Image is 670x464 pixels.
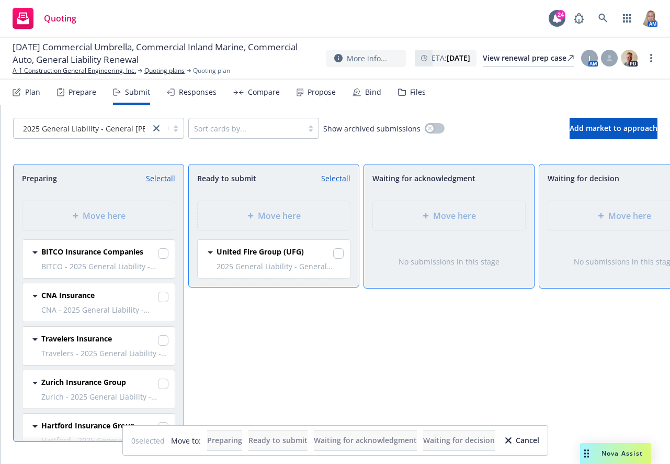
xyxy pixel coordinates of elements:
div: No submissions in this stage [381,256,517,267]
button: Add market to approach [570,118,657,139]
span: Add market to approach [570,123,657,133]
span: Waiting for acknowledgment [372,173,475,184]
span: Hartford Insurance Group [41,420,135,431]
div: Prepare [69,88,96,96]
button: Waiting for acknowledgment [314,430,417,451]
span: Waiting for decision [548,173,619,184]
span: [DATE] Commercial Umbrella, Commercial Inland Marine, Commercial Auto, General Liability Renewal [13,41,317,66]
a: more [645,52,657,64]
span: Preparing [22,173,57,184]
button: More info... [326,50,406,67]
a: View renewal prep case [483,50,574,67]
span: Preparing [207,435,242,445]
span: United Fire Group (UFG) [217,246,304,257]
a: Select all [146,173,175,184]
span: Quoting plan [193,66,230,75]
span: Hartford - 2025 General Liability - General Liability/Property [41,435,168,446]
span: CNA - 2025 General Liability - General Liability/Property [41,304,168,315]
div: Compare [248,88,280,96]
span: Zurich - 2025 General Liability - General Liability/Property [41,391,168,402]
span: Show archived submissions [323,123,421,134]
button: Cancel [505,430,539,451]
a: Quoting [8,4,81,33]
span: Travelers - 2025 General Liability - General Liability/Property [41,348,168,359]
span: BITCO Insurance Companies [41,246,143,257]
strong: [DATE] [447,53,470,63]
span: 2025 General Liability - General [PERSON_NAME]... [23,123,200,134]
a: Search [593,8,614,29]
span: 0 selected [131,435,165,446]
div: Drag to move [580,443,593,464]
button: Waiting for decision [423,430,495,451]
div: Plan [25,88,40,96]
a: Quoting plans [144,66,185,75]
img: photo [641,10,657,27]
span: CNA Insurance [41,290,95,301]
span: ETA : [431,52,470,63]
span: 2025 General Liability - General [PERSON_NAME]... [19,123,145,134]
button: Nova Assist [580,443,651,464]
div: Propose [308,88,336,96]
div: Responses [179,88,217,96]
span: Zurich Insurance Group [41,377,126,388]
span: Nova Assist [601,449,643,458]
span: Travelers Insurance [41,333,112,344]
span: Ready to submit [197,173,256,184]
div: Files [410,88,426,96]
div: Cancel [505,430,539,450]
span: J [588,53,590,64]
span: Ready to submit [248,435,308,445]
span: Waiting for acknowledgment [314,435,417,445]
span: Quoting [44,14,76,23]
div: 24 [556,10,565,19]
span: More info... [347,53,387,64]
a: Report a Bug [569,8,589,29]
a: A-1 Construction General Engineering, Inc. [13,66,136,75]
span: 2025 General Liability - General Liability/Property [217,261,344,272]
button: Ready to submit [248,430,308,451]
span: Move to: [171,435,201,446]
span: BITCO - 2025 General Liability - General Liability/Property [41,261,168,272]
span: Waiting for decision [423,435,495,445]
img: photo [621,50,638,67]
div: Submit [125,88,150,96]
button: Preparing [207,430,242,451]
a: Select all [321,173,350,184]
a: Switch app [617,8,638,29]
div: Bind [365,88,381,96]
a: close [150,122,163,135]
